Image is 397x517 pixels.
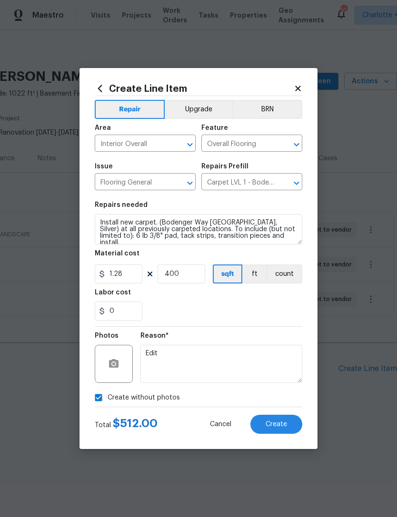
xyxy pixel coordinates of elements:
[95,163,113,170] h5: Issue
[95,332,119,339] h5: Photos
[290,176,303,190] button: Open
[213,264,242,283] button: sqft
[250,415,302,434] button: Create
[290,138,303,151] button: Open
[95,419,158,430] div: Total
[267,264,302,283] button: count
[210,421,231,428] span: Cancel
[201,125,228,131] h5: Feature
[95,125,111,131] h5: Area
[232,100,302,119] button: BRN
[108,393,180,403] span: Create without photos
[95,214,302,244] textarea: Install new carpet. (Bodenger Way [GEOGRAPHIC_DATA], Silver) at all previously carpeted locations...
[95,202,148,208] h5: Repairs needed
[95,100,165,119] button: Repair
[183,176,197,190] button: Open
[266,421,287,428] span: Create
[95,83,294,94] h2: Create Line Item
[140,332,169,339] h5: Reason*
[195,415,247,434] button: Cancel
[140,345,302,383] textarea: Edit
[201,163,248,170] h5: Repairs Prefill
[95,289,131,296] h5: Labor cost
[165,100,233,119] button: Upgrade
[113,418,158,429] span: $ 512.00
[242,264,267,283] button: ft
[183,138,197,151] button: Open
[95,250,139,257] h5: Material cost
